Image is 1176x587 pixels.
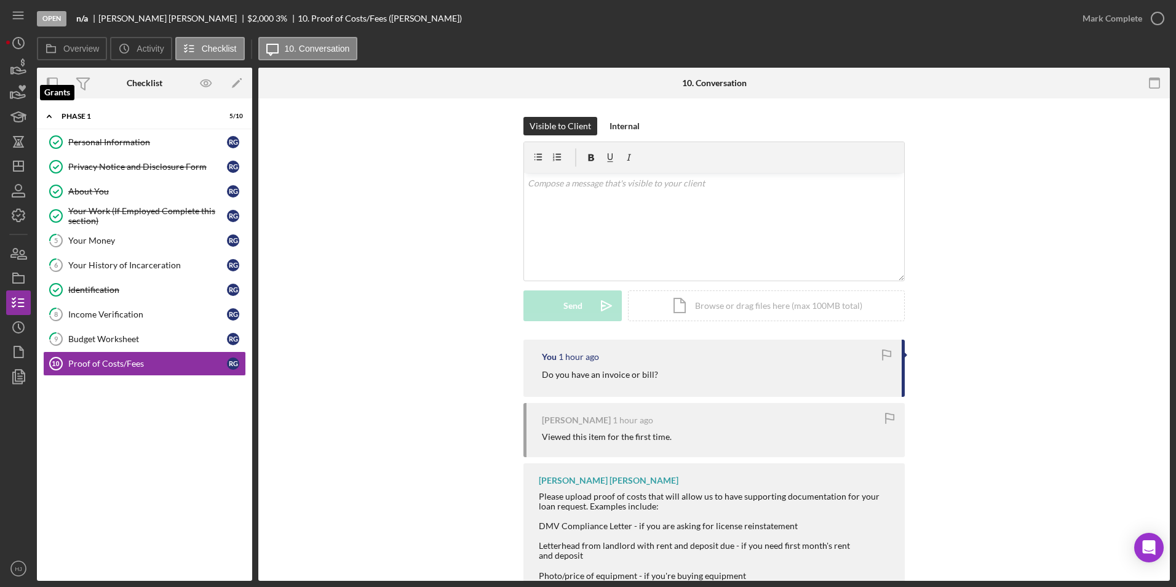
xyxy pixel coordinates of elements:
[530,117,591,135] div: Visible to Client
[1134,533,1164,562] div: Open Intercom Messenger
[175,37,245,60] button: Checklist
[52,360,59,367] tspan: 10
[43,179,246,204] a: About YouRG
[682,78,747,88] div: 10. Conversation
[542,432,672,442] div: Viewed this item for the first time.
[37,37,107,60] button: Overview
[1070,6,1170,31] button: Mark Complete
[227,136,239,148] div: R G
[98,14,247,23] div: [PERSON_NAME] [PERSON_NAME]
[43,278,246,302] a: IdentificationRG
[258,37,358,60] button: 10. Conversation
[613,415,653,425] time: 2025-10-14 15:17
[137,44,164,54] label: Activity
[68,285,227,295] div: Identification
[523,117,597,135] button: Visible to Client
[68,162,227,172] div: Privacy Notice and Disclosure Form
[62,113,212,120] div: Phase 1
[227,259,239,271] div: R G
[63,44,99,54] label: Overview
[43,302,246,327] a: 8Income VerificationRG
[523,290,622,321] button: Send
[227,333,239,345] div: R G
[1083,6,1142,31] div: Mark Complete
[68,260,227,270] div: Your History of Incarceration
[127,78,162,88] div: Checklist
[43,351,246,376] a: 10Proof of Costs/FeesRG
[43,228,246,253] a: 5Your MoneyRG
[276,14,287,23] div: 3 %
[43,130,246,154] a: Personal InformationRG
[68,359,227,369] div: Proof of Costs/Fees
[298,14,462,23] div: 10. Proof of Costs/Fees ([PERSON_NAME])
[202,44,237,54] label: Checklist
[43,253,246,278] a: 6Your History of IncarcerationRG
[227,357,239,370] div: R G
[227,185,239,198] div: R G
[54,236,58,244] tspan: 5
[227,210,239,222] div: R G
[68,236,227,246] div: Your Money
[15,565,22,572] text: HJ
[68,309,227,319] div: Income Verification
[54,335,58,343] tspan: 9
[227,234,239,247] div: R G
[285,44,350,54] label: 10. Conversation
[76,14,88,23] b: n/a
[558,352,599,362] time: 2025-10-14 15:38
[221,113,243,120] div: 5 / 10
[37,11,66,26] div: Open
[54,261,58,269] tspan: 6
[43,154,246,179] a: Privacy Notice and Disclosure FormRG
[563,290,582,321] div: Send
[6,556,31,581] button: HJ
[610,117,640,135] div: Internal
[227,308,239,321] div: R G
[247,13,274,23] span: $2,000
[542,415,611,425] div: [PERSON_NAME]
[542,368,658,381] p: Do you have an invoice or bill?
[43,327,246,351] a: 9Budget WorksheetRG
[227,284,239,296] div: R G
[68,334,227,344] div: Budget Worksheet
[603,117,646,135] button: Internal
[68,186,227,196] div: About You
[68,206,227,226] div: Your Work (If Employed Complete this section)
[542,352,557,362] div: You
[68,137,227,147] div: Personal Information
[54,310,58,318] tspan: 8
[43,204,246,228] a: Your Work (If Employed Complete this section)RG
[539,476,678,485] div: [PERSON_NAME] [PERSON_NAME]
[110,37,172,60] button: Activity
[227,161,239,173] div: R G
